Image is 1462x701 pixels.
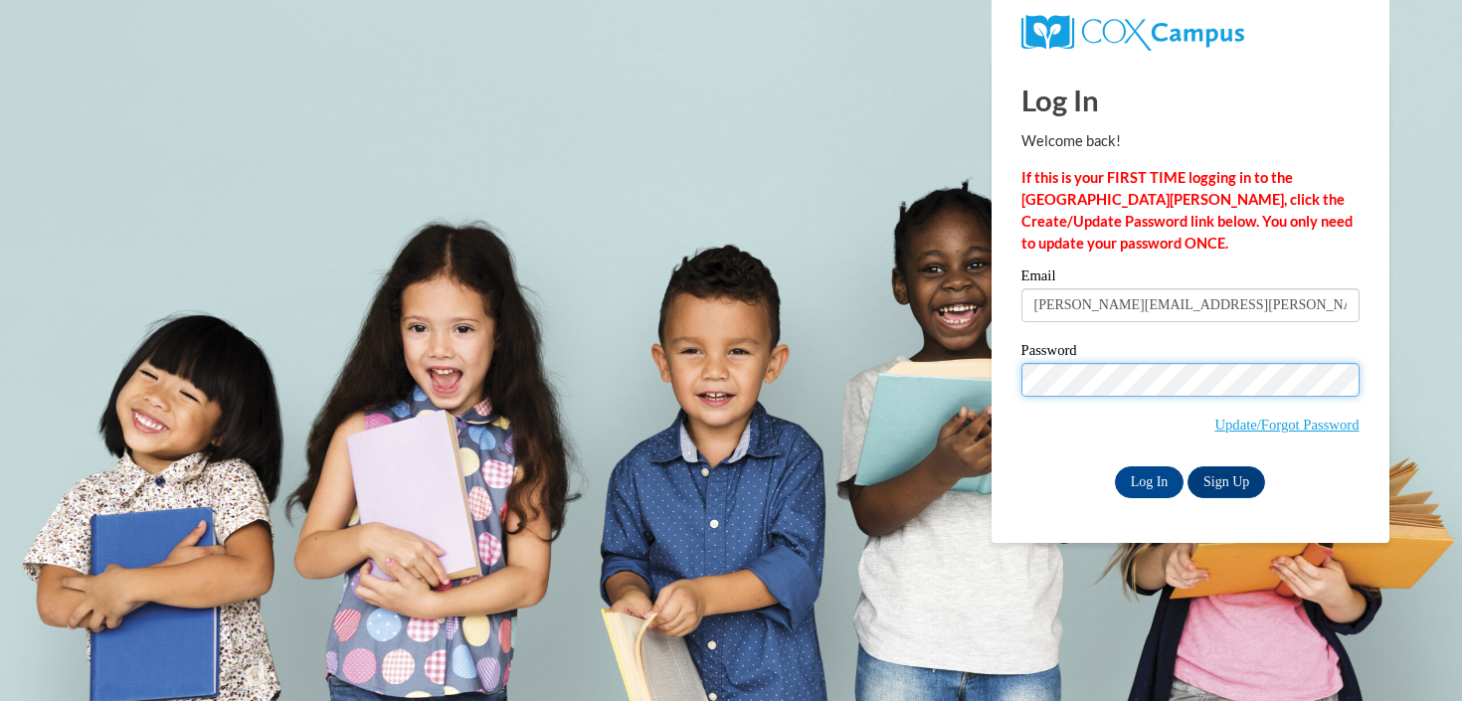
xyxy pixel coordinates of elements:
[1115,466,1185,498] input: Log In
[1021,15,1360,51] a: COX Campus
[1021,169,1353,252] strong: If this is your FIRST TIME logging in to the [GEOGRAPHIC_DATA][PERSON_NAME], click the Create/Upd...
[1021,343,1360,363] label: Password
[1021,80,1360,120] h1: Log In
[1021,268,1360,288] label: Email
[1021,15,1244,51] img: COX Campus
[1021,130,1360,152] p: Welcome back!
[1214,417,1359,433] a: Update/Forgot Password
[1188,466,1265,498] a: Sign Up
